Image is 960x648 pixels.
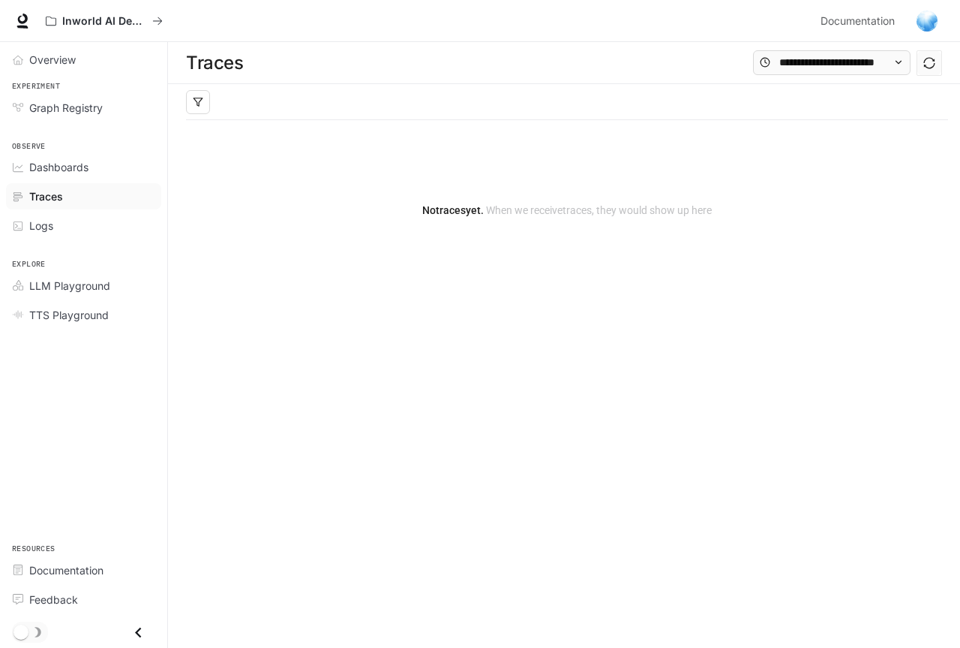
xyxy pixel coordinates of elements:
[29,188,63,204] span: Traces
[39,6,169,36] button: All workspaces
[912,6,942,36] button: User avatar
[923,57,935,69] span: sync
[13,623,28,640] span: Dark mode toggle
[29,592,78,607] span: Feedback
[916,11,937,32] img: User avatar
[6,212,161,239] a: Logs
[6,557,161,583] a: Documentation
[186,48,243,78] h1: Traces
[6,154,161,180] a: Dashboards
[820,12,895,31] span: Documentation
[29,218,53,234] span: Logs
[62,15,146,28] p: Inworld AI Demos
[6,183,161,209] a: Traces
[29,100,103,116] span: Graph Registry
[6,302,161,328] a: TTS Playground
[29,159,88,175] span: Dashboards
[29,307,109,323] span: TTS Playground
[422,202,712,219] article: No traces yet.
[6,95,161,121] a: Graph Registry
[6,586,161,613] a: Feedback
[6,47,161,73] a: Overview
[29,52,76,68] span: Overview
[29,562,103,578] span: Documentation
[121,617,155,648] button: Close drawer
[29,278,110,294] span: LLM Playground
[484,204,712,216] span: When we receive traces , they would show up here
[814,6,906,36] a: Documentation
[6,273,161,299] a: LLM Playground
